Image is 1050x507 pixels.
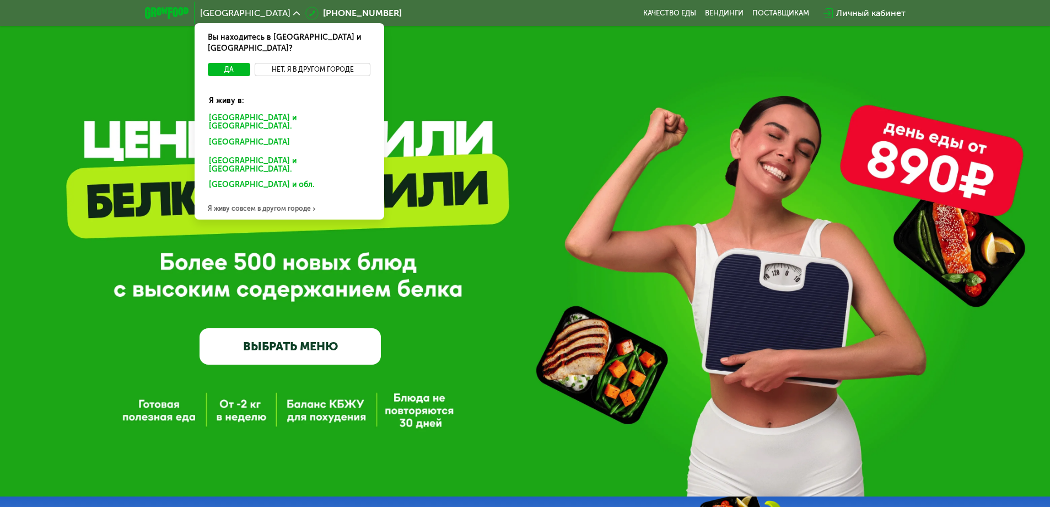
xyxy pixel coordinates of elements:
div: Я живу совсем в другом городе [195,198,384,220]
button: Да [208,63,250,76]
button: Нет, я в другом городе [255,63,371,76]
a: ВЫБРАТЬ МЕНЮ [200,328,381,365]
div: [GEOGRAPHIC_DATA] и обл. [201,178,373,195]
a: Вендинги [705,9,744,18]
div: [GEOGRAPHIC_DATA] [201,135,373,153]
div: поставщикам [752,9,809,18]
div: Вы находитесь в [GEOGRAPHIC_DATA] и [GEOGRAPHIC_DATA]? [195,23,384,63]
span: [GEOGRAPHIC_DATA] [200,9,290,18]
div: Я живу в: [201,87,378,106]
div: Личный кабинет [836,7,906,20]
div: [GEOGRAPHIC_DATA] и [GEOGRAPHIC_DATA]. [201,111,378,134]
div: [GEOGRAPHIC_DATA] и [GEOGRAPHIC_DATA]. [201,154,378,177]
a: Качество еды [643,9,696,18]
a: [PHONE_NUMBER] [305,7,402,20]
